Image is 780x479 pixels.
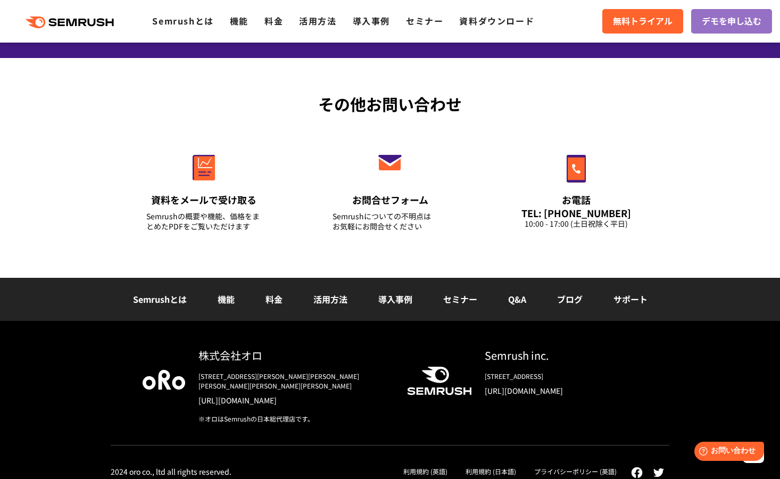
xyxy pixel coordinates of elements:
[613,14,673,28] span: 無料トライアル
[133,293,187,305] a: Semrushとは
[198,395,390,406] a: [URL][DOMAIN_NAME]
[406,14,443,27] a: セミナー
[557,293,583,305] a: ブログ
[198,414,390,424] div: ※オロはSemrushの日本総代理店です。
[111,92,669,116] div: その他お問い合わせ
[111,467,231,476] div: 2024 oro co., ltd all rights reserved.
[702,14,761,28] span: デモを申し込む
[218,293,235,305] a: 機能
[333,193,447,207] div: お問合せフォーム
[534,467,617,476] a: プライバシーポリシー (英語)
[378,293,412,305] a: 導入事例
[466,467,516,476] a: 利用規約 (日本語)
[333,211,447,232] div: Semrushについての不明点は お気軽にお問合せください
[519,193,634,207] div: お電話
[519,219,634,229] div: 10:00 - 17:00 (土日祝除く平日)
[143,370,185,389] img: oro company
[508,293,526,305] a: Q&A
[230,14,248,27] a: 機能
[443,293,477,305] a: セミナー
[691,9,772,34] a: デモを申し込む
[485,371,637,381] div: [STREET_ADDRESS]
[146,211,261,232] div: Semrushの概要や機能、価格をまとめたPDFをご覧いただけます
[485,385,637,396] a: [URL][DOMAIN_NAME]
[152,14,213,27] a: Semrushとは
[485,348,637,363] div: Semrush inc.
[198,348,390,363] div: 株式会社オロ
[265,293,283,305] a: 料金
[613,293,648,305] a: サポート
[146,193,261,207] div: 資料をメールで受け取る
[459,14,534,27] a: 資料ダウンロード
[403,467,447,476] a: 利用規約 (英語)
[653,468,664,477] img: twitter
[299,14,336,27] a: 活用方法
[264,14,283,27] a: 料金
[124,132,284,245] a: 資料をメールで受け取る Semrushの概要や機能、価格をまとめたPDFをご覧いただけます
[198,371,390,391] div: [STREET_ADDRESS][PERSON_NAME][PERSON_NAME][PERSON_NAME][PERSON_NAME][PERSON_NAME]
[685,437,768,467] iframe: Help widget launcher
[310,132,470,245] a: お問合せフォーム Semrushについての不明点はお気軽にお問合せください
[631,467,643,478] img: facebook
[602,9,683,34] a: 無料トライアル
[519,207,634,219] div: TEL: [PHONE_NUMBER]
[313,293,347,305] a: 活用方法
[353,14,390,27] a: 導入事例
